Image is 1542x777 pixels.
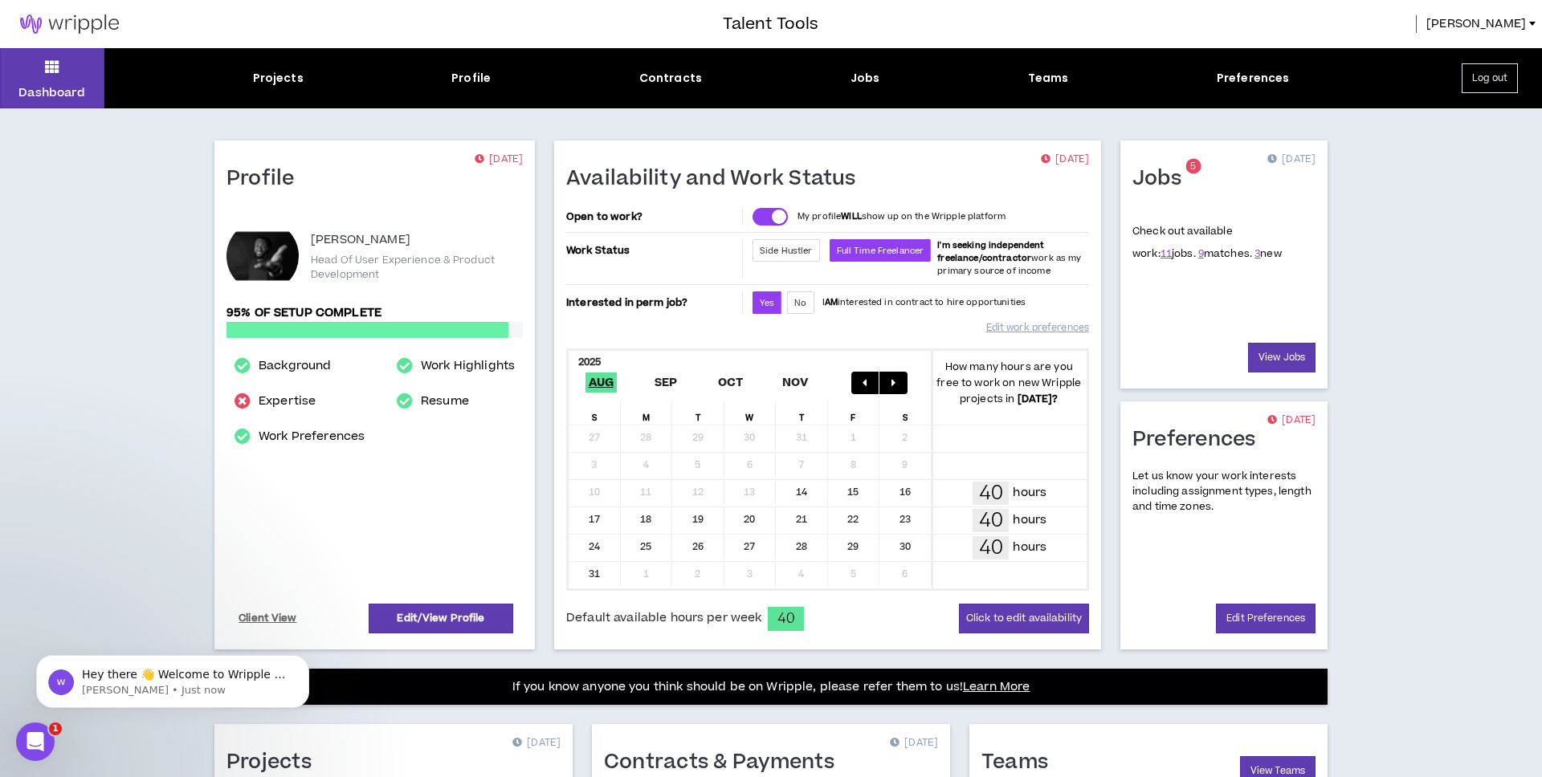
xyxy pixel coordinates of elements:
[369,604,513,633] a: Edit/View Profile
[1254,246,1260,261] a: 3
[1028,70,1069,87] div: Teams
[226,220,299,292] div: CHRIS C.
[963,678,1030,695] a: Learn More
[259,356,331,376] a: Background
[760,245,813,257] span: Side Hustler
[311,253,523,282] p: Head Of User Experience & Product Development
[841,210,862,222] strong: WILL
[569,401,621,425] div: S
[1254,246,1282,261] span: new
[1198,246,1252,261] span: matches.
[566,291,739,314] p: Interested in perm job?
[236,604,300,633] a: Client View
[1132,224,1282,261] p: Check out available work:
[475,152,523,168] p: [DATE]
[1267,152,1316,168] p: [DATE]
[937,239,1044,264] b: I'm seeking independent freelance/contractor
[851,70,880,87] div: Jobs
[49,722,62,735] span: 1
[311,230,410,250] p: [PERSON_NAME]
[672,401,724,425] div: T
[760,297,774,309] span: Yes
[651,372,681,393] span: Sep
[1161,246,1196,261] span: jobs.
[825,296,838,308] strong: AM
[566,166,868,192] h1: Availability and Work Status
[1462,63,1518,93] button: Log out
[723,12,818,36] h3: Talent Tools
[1161,246,1172,261] a: 11
[18,84,85,101] p: Dashboard
[828,401,880,425] div: F
[1248,343,1316,372] a: View Jobs
[512,735,561,751] p: [DATE]
[604,750,846,775] h1: Contracts & Payments
[1013,484,1046,502] p: hours
[798,210,1006,223] p: My profile show up on the Wripple platform
[959,604,1089,633] button: Click to edit availability
[1132,469,1316,515] p: Let us know your work interests including assignment types, length and time zones.
[1018,392,1059,406] b: [DATE] ?
[715,372,747,393] span: Oct
[937,239,1081,277] span: work as my primary source of income
[226,166,307,192] h1: Profile
[12,621,333,734] iframe: Intercom notifications message
[1217,70,1290,87] div: Preferences
[794,297,806,309] span: No
[451,70,491,87] div: Profile
[1132,427,1268,453] h1: Preferences
[639,70,702,87] div: Contracts
[16,722,55,761] iframe: Intercom live chat
[621,401,673,425] div: M
[890,735,938,751] p: [DATE]
[981,750,1060,775] h1: Teams
[1185,159,1201,174] sup: 5
[986,314,1089,342] a: Edit work preferences
[566,210,739,223] p: Open to work?
[585,372,618,393] span: Aug
[226,304,523,322] p: 95% of setup complete
[822,296,1026,309] p: I interested in contract to hire opportunities
[226,750,324,775] h1: Projects
[879,401,932,425] div: S
[1132,166,1193,192] h1: Jobs
[1216,604,1316,633] a: Edit Preferences
[1267,413,1316,429] p: [DATE]
[1013,511,1046,529] p: hours
[566,609,761,627] span: Default available hours per week
[1013,539,1046,556] p: hours
[259,427,365,446] a: Work Preferences
[779,372,812,393] span: Nov
[578,355,602,369] b: 2025
[1198,246,1204,261] a: 9
[259,392,316,411] a: Expertise
[421,356,515,376] a: Work Highlights
[724,401,777,425] div: W
[421,392,469,411] a: Resume
[512,677,1030,697] p: If you know anyone you think should be on Wripple, please refer them to us!
[566,239,739,262] p: Work Status
[776,401,828,425] div: T
[1041,152,1089,168] p: [DATE]
[932,359,1087,407] p: How many hours are you free to work on new Wripple projects in
[1190,160,1196,173] span: 5
[1426,15,1526,33] span: [PERSON_NAME]
[253,70,304,87] div: Projects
